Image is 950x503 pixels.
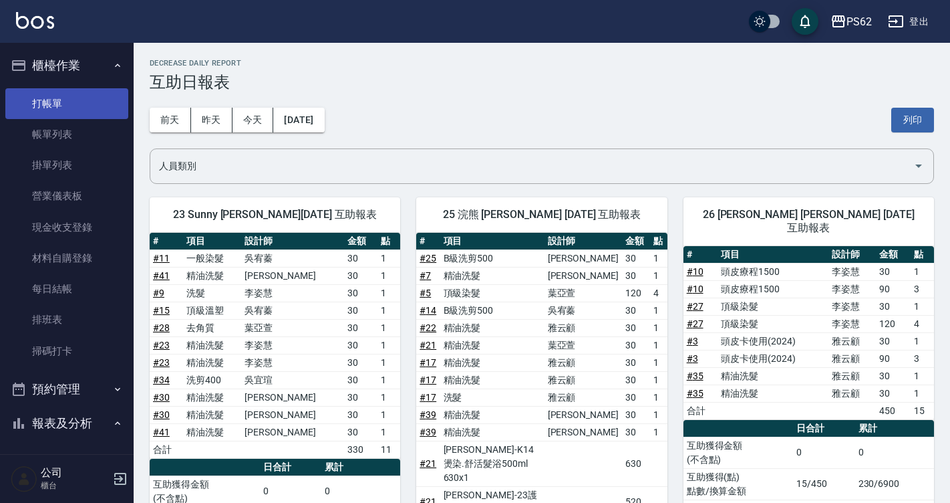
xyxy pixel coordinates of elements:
td: 頭皮療程1500 [718,280,828,298]
td: [PERSON_NAME] [544,249,622,267]
td: 葉亞萱 [544,336,622,354]
td: 精油洗髮 [718,385,828,402]
td: 1 [377,302,400,319]
td: 李姿慧 [828,263,876,280]
th: 項目 [183,233,241,250]
a: #14 [420,305,436,316]
td: 30 [344,302,377,319]
th: 點 [377,233,400,250]
td: 230/6900 [855,468,934,500]
td: 吳宜瑄 [241,371,344,389]
input: 人員名稱 [156,155,908,178]
td: 李姿慧 [828,280,876,298]
button: [DATE] [273,108,324,132]
td: 120 [876,315,911,332]
a: 掛單列表 [5,150,128,181]
td: [PERSON_NAME] [241,406,344,423]
td: 30 [876,298,911,315]
th: 點 [650,233,667,250]
td: 精油洗髮 [440,423,544,441]
a: 現金收支登錄 [5,212,128,243]
td: 30 [622,249,650,267]
td: 1 [911,332,934,350]
a: 排班表 [5,304,128,335]
a: #10 [687,284,703,294]
td: 30 [344,336,377,354]
td: 雅云顧 [544,371,622,389]
td: 30 [344,354,377,371]
td: 1 [650,336,667,354]
img: Logo [16,12,54,29]
td: 吳宥蓁 [241,302,344,319]
td: 30 [344,267,377,284]
td: 合計 [683,402,718,419]
td: 雅云顧 [828,367,876,385]
a: #7 [420,270,431,281]
td: 頭皮卡使用(2024) [718,332,828,350]
th: # [150,233,183,250]
td: B級洗剪500 [440,302,544,319]
td: 3 [911,280,934,298]
button: 列印 [891,108,934,132]
th: 項目 [718,246,828,264]
td: 李姿慧 [241,354,344,371]
td: 1 [377,319,400,336]
a: #30 [153,392,170,403]
td: 精油洗髮 [718,367,828,385]
td: 90 [876,350,911,367]
td: 630 [622,441,650,486]
td: 李姿慧 [828,298,876,315]
button: 前天 [150,108,191,132]
td: 30 [344,406,377,423]
td: 精油洗髮 [183,354,241,371]
td: 雅云顧 [544,319,622,336]
td: 0 [793,437,854,468]
p: 櫃台 [41,480,109,492]
button: save [792,8,818,35]
td: 互助獲得金額 (不含點) [683,437,794,468]
td: 頂級染髮 [718,298,828,315]
td: 30 [344,371,377,389]
td: 1 [377,284,400,302]
a: #28 [153,322,170,333]
table: a dense table [683,246,934,420]
td: 1 [377,267,400,284]
td: 15/450 [793,468,854,500]
button: Open [908,155,929,177]
a: #15 [153,305,170,316]
td: 1 [377,406,400,423]
a: #41 [153,427,170,437]
td: 洗髮 [440,389,544,406]
a: #39 [420,427,436,437]
td: 洗髮 [183,284,241,302]
td: 30 [622,302,650,319]
td: 李姿慧 [241,284,344,302]
td: 吳宥蓁 [241,249,344,267]
td: 15 [911,402,934,419]
td: 30 [622,389,650,406]
td: B級洗剪500 [440,249,544,267]
td: [PERSON_NAME] [241,267,344,284]
td: 精油洗髮 [183,336,241,354]
td: 4 [650,284,667,302]
td: 1 [650,319,667,336]
th: 設計師 [544,233,622,250]
a: #27 [687,318,703,329]
td: 一般染髮 [183,249,241,267]
td: 精油洗髮 [440,406,544,423]
h3: 互助日報表 [150,73,934,92]
td: 1 [377,354,400,371]
button: 預約管理 [5,372,128,407]
a: #39 [420,409,436,420]
a: #17 [420,357,436,368]
td: 雅云顧 [828,350,876,367]
td: 330 [344,441,377,458]
h2: Decrease Daily Report [150,59,934,68]
td: 精油洗髮 [183,423,241,441]
td: [PERSON_NAME]-K14燙染.舒活髮浴500ml 630x1 [440,441,544,486]
a: #10 [687,266,703,277]
td: 30 [622,406,650,423]
td: 葉亞萱 [544,284,622,302]
span: 25 浣熊 [PERSON_NAME] [DATE] 互助報表 [432,208,651,221]
div: PS62 [846,13,872,30]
